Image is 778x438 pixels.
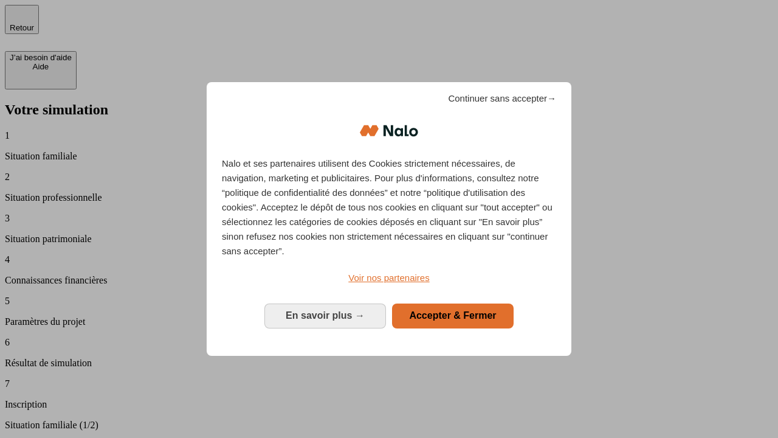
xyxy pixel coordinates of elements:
button: Accepter & Fermer: Accepter notre traitement des données et fermer [392,304,514,328]
a: Voir nos partenaires [222,271,556,285]
img: Logo [360,113,418,149]
span: Accepter & Fermer [409,310,496,321]
span: Continuer sans accepter→ [448,91,556,106]
span: En savoir plus → [286,310,365,321]
p: Nalo et ses partenaires utilisent des Cookies strictement nécessaires, de navigation, marketing e... [222,156,556,259]
span: Voir nos partenaires [348,273,429,283]
div: Bienvenue chez Nalo Gestion du consentement [207,82,571,355]
button: En savoir plus: Configurer vos consentements [264,304,386,328]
